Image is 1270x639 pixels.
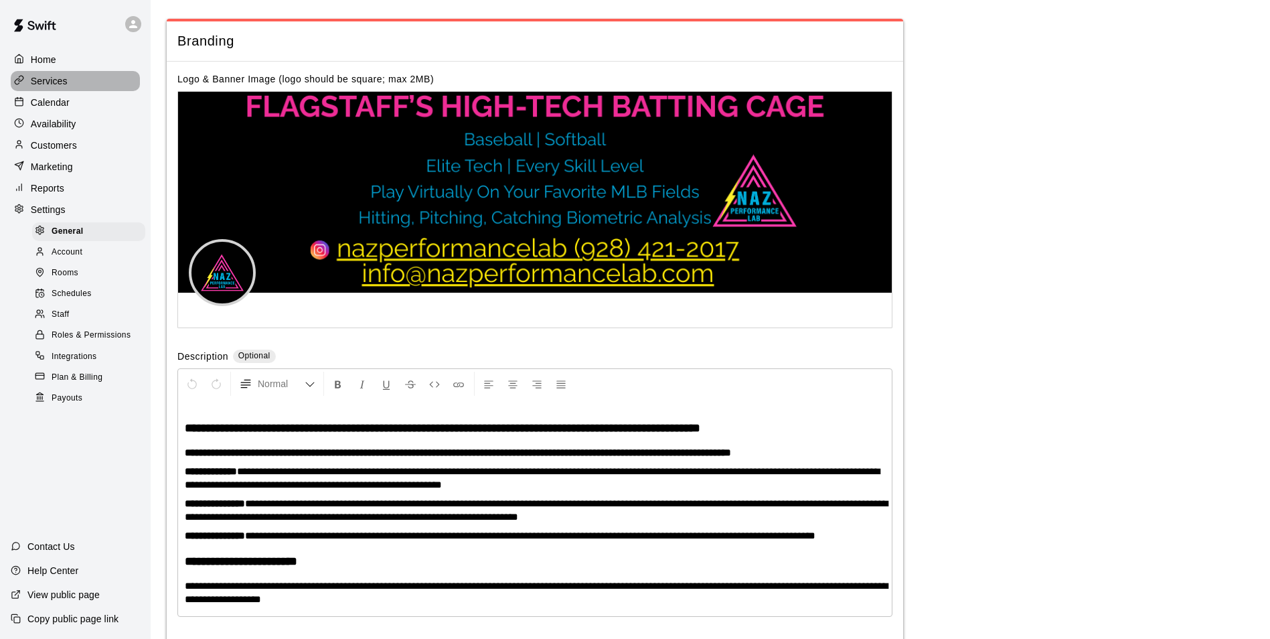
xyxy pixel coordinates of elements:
[52,392,82,405] span: Payouts
[550,372,572,396] button: Justify Align
[177,350,228,365] label: Description
[501,372,524,396] button: Center Align
[31,139,77,152] p: Customers
[32,284,151,305] a: Schedules
[32,389,145,408] div: Payouts
[52,371,102,384] span: Plan & Billing
[477,372,500,396] button: Left Align
[32,326,145,345] div: Roles & Permissions
[32,348,145,366] div: Integrations
[32,305,151,326] a: Staff
[375,372,398,396] button: Format Underline
[52,350,97,364] span: Integrations
[11,50,140,70] a: Home
[52,308,69,322] span: Staff
[27,564,78,577] p: Help Center
[31,117,76,131] p: Availability
[52,329,131,342] span: Roles & Permissions
[32,285,145,303] div: Schedules
[205,372,228,396] button: Redo
[31,203,66,216] p: Settings
[52,225,84,238] span: General
[11,178,140,198] a: Reports
[32,243,145,262] div: Account
[11,114,140,134] a: Availability
[52,267,78,280] span: Rooms
[32,367,151,388] a: Plan & Billing
[32,346,151,367] a: Integrations
[327,372,349,396] button: Format Bold
[258,377,305,390] span: Normal
[32,368,145,387] div: Plan & Billing
[11,200,140,220] a: Settings
[31,53,56,66] p: Home
[31,182,64,195] p: Reports
[238,351,270,360] span: Optional
[32,305,145,324] div: Staff
[11,71,140,91] a: Services
[52,246,82,259] span: Account
[32,388,151,409] a: Payouts
[52,287,92,301] span: Schedules
[11,92,140,113] a: Calendar
[27,588,100,601] p: View public page
[11,135,140,155] a: Customers
[32,326,151,346] a: Roles & Permissions
[27,612,118,626] p: Copy public page link
[181,372,204,396] button: Undo
[234,372,321,396] button: Formatting Options
[31,74,68,88] p: Services
[32,242,151,263] a: Account
[351,372,374,396] button: Format Italics
[32,263,151,284] a: Rooms
[31,96,70,109] p: Calendar
[177,32,892,50] span: Branding
[32,264,145,283] div: Rooms
[32,221,151,242] a: General
[447,372,470,396] button: Insert Link
[177,74,434,84] label: Logo & Banner Image (logo should be square; max 2MB)
[526,372,548,396] button: Right Align
[423,372,446,396] button: Insert Code
[32,222,145,241] div: General
[11,157,140,177] a: Marketing
[31,160,73,173] p: Marketing
[27,540,75,553] p: Contact Us
[399,372,422,396] button: Format Strikethrough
